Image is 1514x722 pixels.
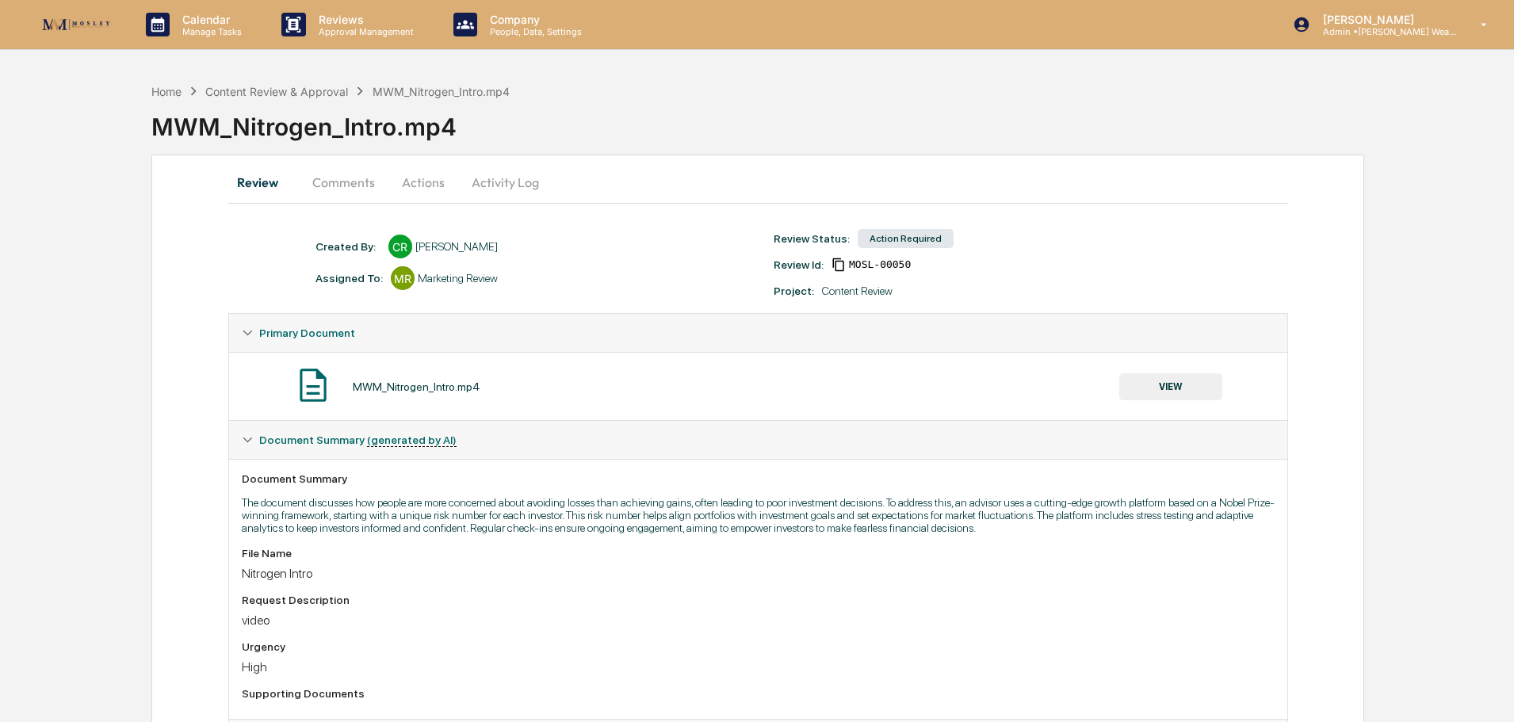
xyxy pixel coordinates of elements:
div: Primary Document [229,314,1287,352]
div: MWM_Nitrogen_Intro.mp4 [353,380,480,393]
div: Content Review & Approval [205,85,348,98]
p: [PERSON_NAME] [1310,13,1458,26]
div: Assigned To: [315,272,383,285]
button: Comments [300,163,388,201]
div: MR [391,266,415,290]
div: Project: [774,285,814,297]
span: Primary Document [259,327,355,339]
p: People, Data, Settings [477,26,590,37]
iframe: Open customer support [1463,670,1506,712]
div: Primary Document [229,352,1287,420]
div: video [242,613,1275,628]
div: Document Summary [242,472,1275,485]
u: (generated by AI) [367,434,457,447]
button: Activity Log [459,163,552,201]
img: Document Icon [293,365,333,405]
span: Document Summary [259,434,457,446]
div: Document Summary (generated by AI) [229,459,1287,719]
div: Review Id: [774,258,824,271]
div: Review Status: [774,232,850,245]
button: VIEW [1119,373,1222,400]
p: Admin • [PERSON_NAME] Wealth [1310,26,1458,37]
div: secondary tabs example [228,163,1288,201]
button: Review [228,163,300,201]
button: Actions [388,163,459,201]
div: CR [388,235,412,258]
div: Urgency [242,640,1275,653]
span: 574fedc3-be21-4685-acfe-d4d7d7030cac [849,258,911,271]
p: Calendar [170,13,250,26]
div: Supporting Documents [242,687,1275,700]
div: Created By: ‎ ‎ [315,240,380,253]
div: Content Review [822,285,893,297]
div: High [242,659,1275,674]
p: The document discusses how people are more concerned about avoiding losses than achieving gains, ... [242,496,1275,534]
p: Approval Management [306,26,422,37]
div: [PERSON_NAME] [415,240,498,253]
div: Nitrogen Intro [242,566,1275,581]
div: File Name [242,547,1275,560]
p: Reviews [306,13,422,26]
div: Action Required [858,229,954,248]
div: Document Summary (generated by AI) [229,421,1287,459]
img: logo [38,14,114,35]
p: Manage Tasks [170,26,250,37]
div: Home [151,85,182,98]
div: Marketing Review [418,272,498,285]
div: Request Description [242,594,1275,606]
p: Company [477,13,590,26]
div: MWM_Nitrogen_Intro.mp4 [373,85,510,98]
div: MWM_Nitrogen_Intro.mp4 [151,100,1514,141]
